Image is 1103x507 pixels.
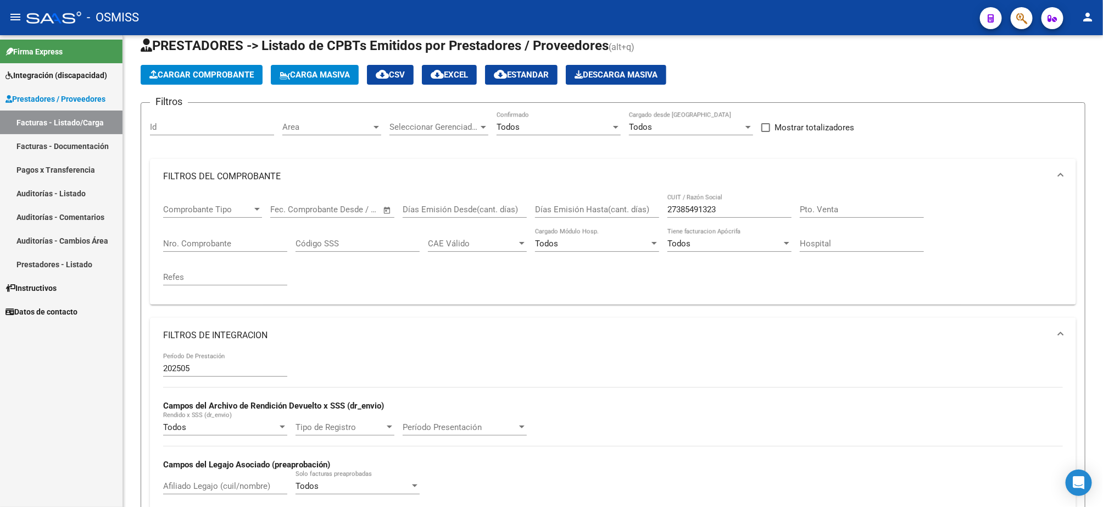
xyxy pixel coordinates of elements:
[566,65,666,85] app-download-masive: Descarga masiva de comprobantes (adjuntos)
[389,122,478,132] span: Seleccionar Gerenciador
[141,38,609,53] span: PRESTADORES -> Listado de CPBTs Emitidos por Prestadores / Proveedores
[296,422,385,432] span: Tipo de Registro
[5,306,77,318] span: Datos de contacto
[163,422,186,432] span: Todos
[1066,470,1092,496] div: Open Intercom Messenger
[141,65,263,85] button: Cargar Comprobante
[271,65,359,85] button: Carga Masiva
[485,65,558,85] button: Estandar
[431,70,468,80] span: EXCEL
[381,204,394,217] button: Open calendar
[296,481,319,491] span: Todos
[163,329,1050,341] mat-panel-title: FILTROS DE INTEGRACION
[629,122,652,132] span: Todos
[575,70,658,80] span: Descarga Masiva
[1081,10,1094,24] mat-icon: person
[5,46,63,58] span: Firma Express
[376,68,389,81] mat-icon: cloud_download
[163,401,384,411] strong: Campos del Archivo de Rendición Devuelto x SSS (dr_envio)
[316,205,369,214] input: End date
[667,239,690,249] span: Todos
[163,170,1050,183] mat-panel-title: FILTROS DEL COMPROBANTE
[497,122,520,132] span: Todos
[431,68,444,81] mat-icon: cloud_download
[149,70,254,80] span: Cargar Comprobante
[775,121,854,134] span: Mostrar totalizadores
[494,70,549,80] span: Estandar
[5,69,107,81] span: Integración (discapacidad)
[280,70,350,80] span: Carga Masiva
[270,205,306,214] input: Start date
[5,93,105,105] span: Prestadores / Proveedores
[5,282,57,294] span: Instructivos
[535,239,558,249] span: Todos
[566,65,666,85] button: Descarga Masiva
[150,194,1076,305] div: FILTROS DEL COMPROBANTE
[163,205,252,214] span: Comprobante Tipo
[163,460,330,470] strong: Campos del Legajo Asociado (preaprobación)
[282,122,371,132] span: Area
[150,159,1076,194] mat-expansion-panel-header: FILTROS DEL COMPROBANTE
[428,239,517,249] span: CAE Válido
[150,318,1076,353] mat-expansion-panel-header: FILTROS DE INTEGRACION
[403,422,517,432] span: Período Presentación
[9,10,22,24] mat-icon: menu
[422,65,477,85] button: EXCEL
[150,94,188,109] h3: Filtros
[494,68,507,81] mat-icon: cloud_download
[376,70,405,80] span: CSV
[87,5,139,30] span: - OSMISS
[367,65,414,85] button: CSV
[609,42,634,52] span: (alt+q)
